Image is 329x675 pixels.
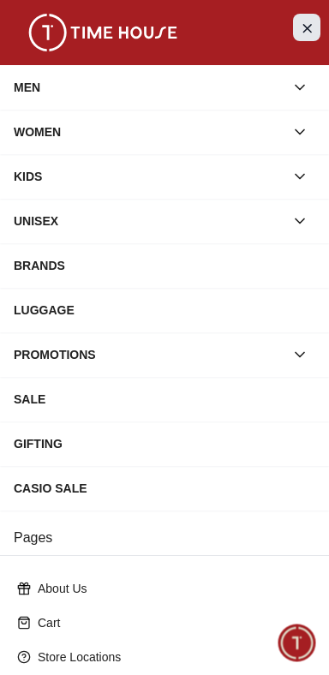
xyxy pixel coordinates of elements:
[14,295,315,326] div: LUGGAGE
[14,206,284,236] div: UNISEX
[293,14,320,41] button: Close Menu
[14,250,315,281] div: BRANDS
[14,72,284,103] div: MEN
[278,624,316,662] div: Chat Widget
[38,648,305,666] p: Store Locations
[38,614,305,631] p: Cart
[17,14,188,51] img: ...
[14,428,315,459] div: GIFTING
[14,116,284,147] div: WOMEN
[14,161,284,192] div: KIDS
[38,580,305,597] p: About Us
[14,384,315,415] div: SALE
[14,339,284,370] div: PROMOTIONS
[14,473,315,504] div: CASIO SALE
